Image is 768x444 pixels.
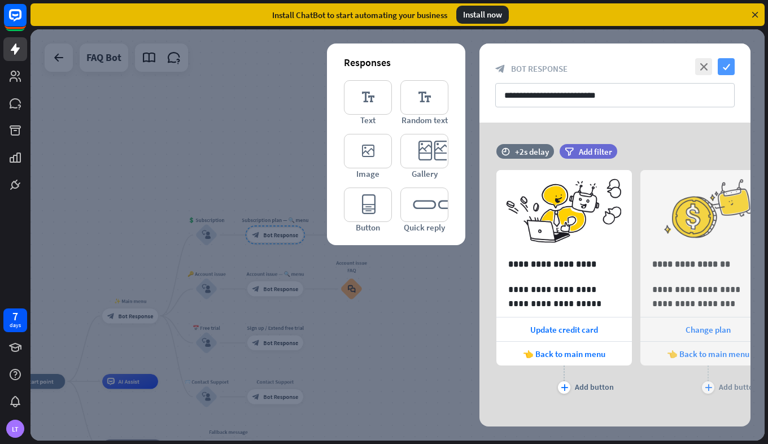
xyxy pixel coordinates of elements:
i: plus [561,384,568,391]
div: +2s delay [515,146,549,157]
img: preview [496,170,632,252]
span: Update credit card [530,324,598,335]
i: time [501,147,510,155]
span: Add filter [579,146,612,157]
i: plus [705,384,712,391]
div: LT [6,420,24,438]
i: close [695,58,712,75]
div: days [10,321,21,329]
div: Add button [719,382,758,392]
span: Change plan [686,324,731,335]
i: filter [565,147,574,156]
div: 7 [12,311,18,321]
span: 👈 Back to main menu [667,349,749,359]
span: 👈 Back to main menu [523,349,605,359]
div: Add button [575,382,614,392]
div: Install now [456,6,509,24]
button: Open LiveChat chat widget [9,5,43,38]
i: check [718,58,735,75]
a: 7 days [3,308,27,332]
div: Install ChatBot to start automating your business [272,10,447,20]
i: block_bot_response [495,64,505,74]
span: Bot Response [511,63,568,74]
